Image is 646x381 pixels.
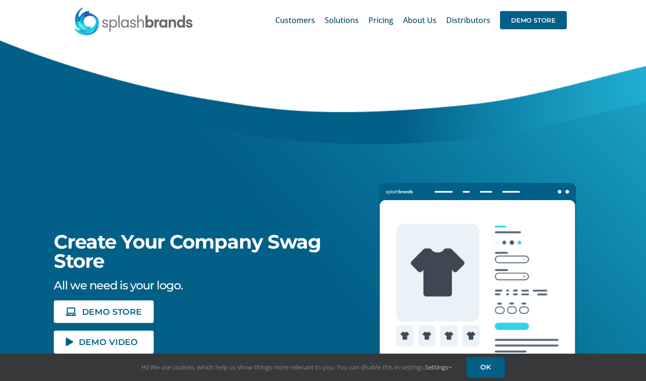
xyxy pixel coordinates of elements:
a: Settings [425,363,452,371]
a: Customers [275,5,315,36]
span: DEMO VIDEO [79,338,138,346]
a: OK [466,357,505,378]
a: DEMO STORE [54,300,154,323]
span: Hi! We use cookies, which help us show things more relevant to you. You can disable this in setti... [141,363,452,371]
a: Distributors [446,5,490,36]
span: DEMO STORE [500,11,567,29]
span: All we need is your logo. [54,278,183,292]
span: Create Your Company Swag Store [54,230,321,273]
span: DEMO STORE [82,308,142,316]
span: Distributors [446,16,490,24]
span: Pricing [368,16,393,24]
a: Pricing [368,5,393,36]
a: DEMO STORE [500,5,567,36]
span: Customers [275,16,315,24]
img: SplashBrands.com Logo [73,7,194,36]
nav: Main Menu [275,5,567,36]
span: About Us [403,16,437,24]
span: Solutions [325,16,359,24]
